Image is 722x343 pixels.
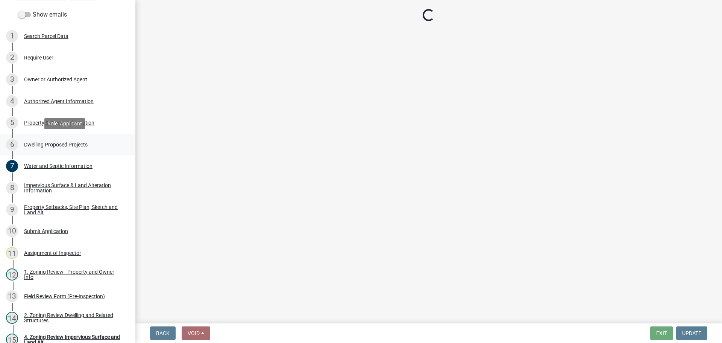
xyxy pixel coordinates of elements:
div: 2. Zoning Review Dwelling and Related Structures [24,313,123,323]
span: Back [156,330,170,336]
div: 7 [6,160,18,172]
button: Exit [650,326,673,340]
div: 4 [6,95,18,107]
div: 3 [6,73,18,85]
span: Update [682,330,701,336]
div: Require User [24,55,53,60]
div: 5 [6,117,18,129]
span: Void [188,330,200,336]
div: 11 [6,247,18,259]
label: Show emails [18,10,67,19]
button: Back [150,326,176,340]
div: Role: Applicant [44,118,85,129]
div: Owner or Authorized Agent [24,77,87,82]
div: Search Parcel Data [24,34,68,39]
div: Dwelling Proposed Projects [24,142,88,147]
div: 6 [6,139,18,151]
div: 1. Zoning Review - Property and Owner Info [24,269,123,280]
button: Void [182,326,210,340]
div: 2 [6,52,18,64]
div: 10 [6,225,18,237]
div: Field Review Form (Pre-Inspection) [24,294,105,299]
div: Assignment of Inspector [24,250,81,256]
div: Property Setbacks, Site Plan, Sketch and Land Alt [24,204,123,215]
div: Water and Septic Information [24,163,93,169]
div: 8 [6,182,18,194]
button: Update [676,326,707,340]
div: 1 [6,30,18,42]
div: Authorized Agent Information [24,99,94,104]
div: 9 [6,204,18,216]
div: 12 [6,268,18,280]
div: 13 [6,290,18,302]
div: Property & Owner Information [24,120,94,125]
div: Impervious Surface & Land Alteration Information [24,183,123,193]
div: 14 [6,312,18,324]
div: Submit Application [24,229,68,234]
